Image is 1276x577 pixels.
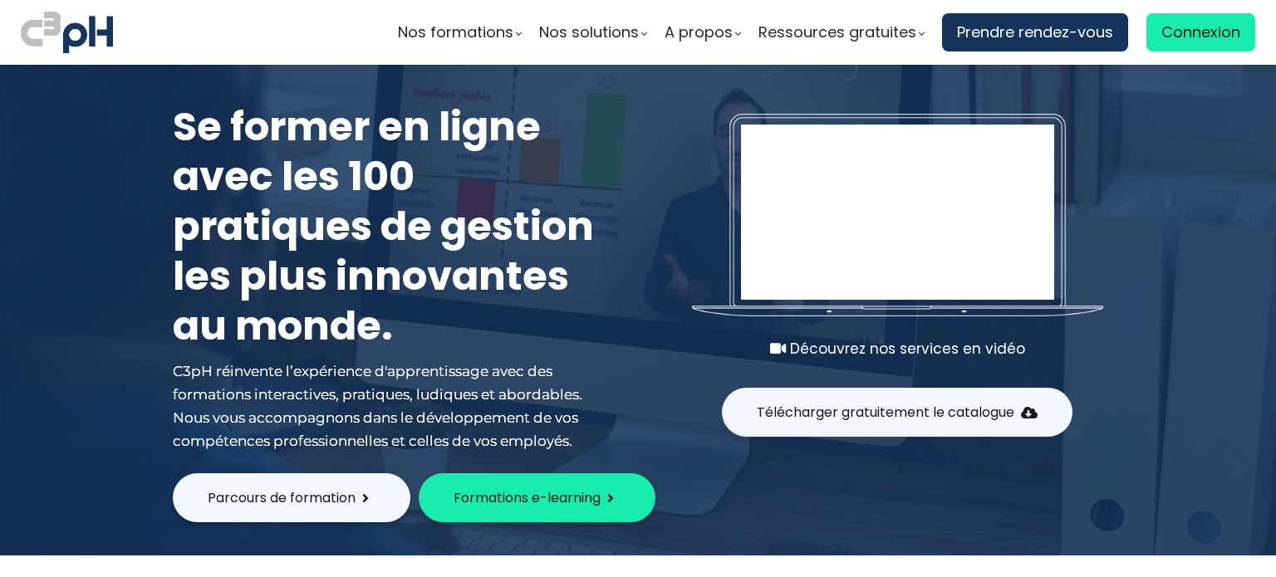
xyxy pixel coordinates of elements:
[1146,13,1255,51] a: Connexion
[942,13,1128,51] a: Prendre rendez-vous
[398,20,513,45] span: Nos formations
[692,337,1103,360] div: Découvrez nos services en vidéo
[454,487,601,508] span: Formations e-learning
[758,20,916,45] span: Ressources gratuites
[757,402,1014,423] span: Télécharger gratuitement le catalogue
[208,487,356,508] span: Parcours de formation
[419,473,655,522] button: Formations e-learning
[665,20,733,45] span: A propos
[957,20,1113,45] span: Prendre rendez-vous
[722,388,1072,437] button: Télécharger gratuitement le catalogue
[173,359,605,452] div: C3pH réinvente l’expérience d'apprentissage avec des formations interactives, pratiques, ludiques...
[1161,20,1240,45] span: Connexion
[173,473,410,522] button: Parcours de formation
[539,20,639,45] span: Nos solutions
[21,8,113,56] img: logo C3PH
[173,102,605,351] h1: Se former en ligne avec les 100 pratiques de gestion les plus innovantes au monde.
